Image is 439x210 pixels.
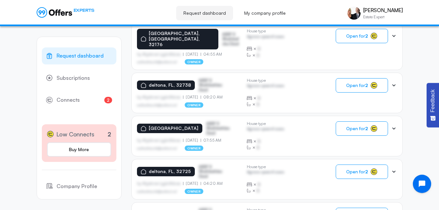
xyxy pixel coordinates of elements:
span: Open for [346,83,368,88]
p: by Afgdsrwe Ljgjkdfsbvas [137,138,183,143]
p: ASDF S Sfasfdasfdas Dasd [222,32,241,46]
p: ASDF S Sfasfdasfdas Dasd [199,78,231,92]
p: 08:20 AM [201,95,223,99]
p: [PERSON_NAME] [363,7,403,13]
span: B [257,101,260,108]
div: × [247,187,284,194]
p: asdfasdfasasfd@asdfasd.asf [137,189,177,193]
p: House type [247,165,284,169]
p: Estate Expert [363,15,403,19]
div: × [247,45,284,52]
span: B [257,52,260,59]
p: Agrwsv qwervf oiuns [247,83,284,90]
p: [DATE] [183,181,201,186]
a: Company Profile [42,178,116,195]
div: × [247,52,284,59]
p: House type [247,121,284,126]
button: Open for2 [336,29,388,43]
span: B [258,95,261,101]
span: B [258,181,261,188]
p: asdfasdfasasfd@asdfasd.asf [137,146,177,150]
strong: 2 [365,82,368,88]
div: × [247,138,284,145]
strong: 2 [365,126,368,131]
span: Subscriptions [57,74,90,82]
span: Open for [346,126,368,131]
p: asdfasdfasasfd@asdfasd.asf [137,103,177,107]
p: owner [185,102,203,108]
p: [DATE] [183,95,201,99]
span: Open for [346,33,368,39]
a: EXPERTS [37,7,94,18]
p: owner [185,146,203,151]
p: owner [185,59,203,64]
p: 2 [108,130,111,139]
p: Agrwsv qwervf oiuns [247,34,284,41]
span: Open for [346,169,368,174]
p: owner [185,189,203,194]
a: Subscriptions [42,70,116,87]
span: EXPERTS [74,7,94,13]
span: B [257,187,260,194]
span: Connects [57,96,80,104]
p: House type [247,29,284,33]
p: 04:20 AM [201,181,223,186]
p: ASDF S Sfasfdasfdas Dasd [199,165,231,179]
a: Buy More [47,142,111,157]
a: Connects2 [42,92,116,109]
span: B [258,138,261,145]
p: deltona, FL, 32738 [149,82,191,88]
p: [DATE] [183,138,201,143]
button: Open for2 [336,165,388,179]
strong: 2 [365,33,368,39]
p: ASDF S Sfasfdasfdas Dasd [206,121,239,135]
p: by Afgdsrwe Ljgjkdfsbvas [137,52,183,57]
p: [GEOGRAPHIC_DATA] [149,126,198,131]
p: [DATE] [183,52,201,57]
p: asdfasdfasasfd@asdfasd.asf [137,60,177,64]
p: 07:55 AM [201,138,221,143]
div: × [247,181,284,188]
div: × [247,144,284,151]
p: deltona, FL, 32725 [149,169,191,174]
a: Request dashboard [42,47,116,64]
div: × [247,101,284,108]
span: Feedback [430,89,436,112]
p: House type [247,78,284,83]
p: Agrwsv qwervf oiuns [247,170,284,176]
span: Low Connects [56,130,94,139]
strong: 2 [365,169,368,174]
span: Company Profile [57,182,97,191]
div: × [247,95,284,101]
button: Open for2 [336,78,388,93]
p: by Afgdsrwe Ljgjkdfsbvas [137,181,183,186]
a: My company profile [237,6,293,20]
button: Feedback - Show survey [427,83,439,127]
p: [GEOGRAPHIC_DATA], [GEOGRAPHIC_DATA], 32176 [149,31,215,47]
img: Rick McBride [347,7,361,20]
a: Request dashboard [176,6,233,20]
span: 2 [104,97,112,103]
p: 04:55 AM [201,52,222,57]
p: Agrwsv qwervf oiuns [247,127,284,133]
span: B [257,144,260,151]
span: Request dashboard [57,52,104,60]
p: by Afgdsrwe Ljgjkdfsbvas [137,95,183,99]
button: Open for2 [336,121,388,136]
span: B [258,45,261,52]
